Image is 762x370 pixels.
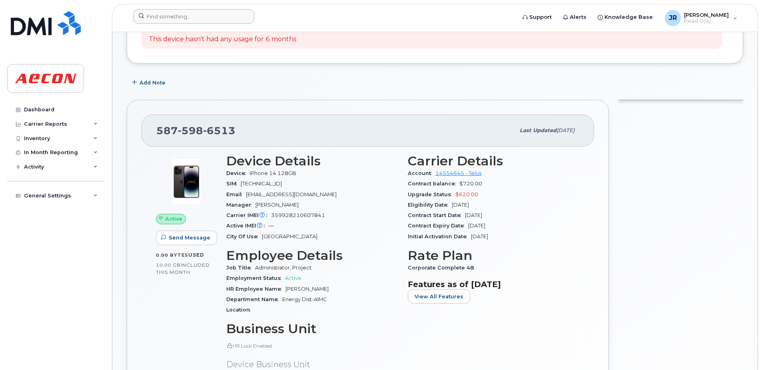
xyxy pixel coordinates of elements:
[468,223,485,229] span: [DATE]
[178,125,203,137] span: 598
[408,233,471,239] span: Initial Activation Date
[226,202,255,208] span: Manager
[452,202,469,208] span: [DATE]
[226,265,255,271] span: Job Title
[684,18,729,24] span: Read Only
[282,296,327,302] span: Energy Dist-AIMC
[249,170,296,176] span: iPhone 14 128GB
[156,262,210,275] span: included this month
[669,13,677,23] span: JR
[226,307,254,313] span: Location
[149,35,296,44] p: This device hasn't had any usage for 6 months
[226,154,398,168] h3: Device Details
[246,191,337,197] span: [EMAIL_ADDRESS][DOMAIN_NAME]
[557,127,574,133] span: [DATE]
[226,212,271,218] span: Carrier IMEI
[408,191,455,197] span: Upgrade Status
[156,231,217,245] button: Send Message
[226,170,249,176] span: Device
[285,286,329,292] span: [PERSON_NAME]
[415,293,463,300] span: View All Features
[408,265,478,271] span: Corporate Complete 48
[408,280,580,289] h3: Features as of [DATE]
[241,181,282,187] span: [TECHNICAL_ID]
[408,154,580,168] h3: Carrier Details
[269,223,274,229] span: —
[156,125,235,137] span: 587
[226,248,398,263] h3: Employee Details
[226,181,241,187] span: SIM
[520,127,557,133] span: Last updated
[255,265,311,271] span: Administrator, Project
[408,202,452,208] span: Eligibility Date
[165,215,182,223] span: Active
[226,275,285,281] span: Employment Status
[226,191,246,197] span: Email
[226,223,269,229] span: Active IMEI
[226,286,285,292] span: HR Employee Name
[162,158,210,206] img: image20231002-3703462-njx0qo.jpeg
[226,322,398,336] h3: Business Unit
[140,79,166,86] span: Add Note
[529,13,552,21] span: Support
[408,248,580,263] h3: Rate Plan
[203,125,235,137] span: 6513
[557,9,592,25] a: Alerts
[408,181,459,187] span: Contract balance
[684,12,729,18] span: [PERSON_NAME]
[435,170,481,176] a: 14554645 - Telus
[156,252,188,258] span: 0.00 Bytes
[517,9,557,25] a: Support
[471,233,488,239] span: [DATE]
[659,10,743,26] div: Jacki Richter
[255,202,299,208] span: [PERSON_NAME]
[156,262,181,268] span: 10.00 GB
[262,233,317,239] span: [GEOGRAPHIC_DATA]
[188,252,204,258] span: used
[285,275,301,281] span: Active
[169,234,210,241] span: Send Message
[408,289,470,304] button: View All Features
[271,212,325,218] span: 359928210607841
[408,170,435,176] span: Account
[459,181,482,187] span: $720.00
[226,233,262,239] span: City Of Use
[408,223,468,229] span: Contract Expiry Date
[604,13,653,21] span: Knowledge Base
[226,342,398,349] p: HR Lock Enabled
[592,9,658,25] a: Knowledge Base
[465,212,482,218] span: [DATE]
[408,212,465,218] span: Contract Start Date
[226,296,282,302] span: Department Name
[133,9,254,24] input: Find something...
[455,191,478,197] span: $620.00
[570,13,586,21] span: Alerts
[127,76,172,90] button: Add Note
